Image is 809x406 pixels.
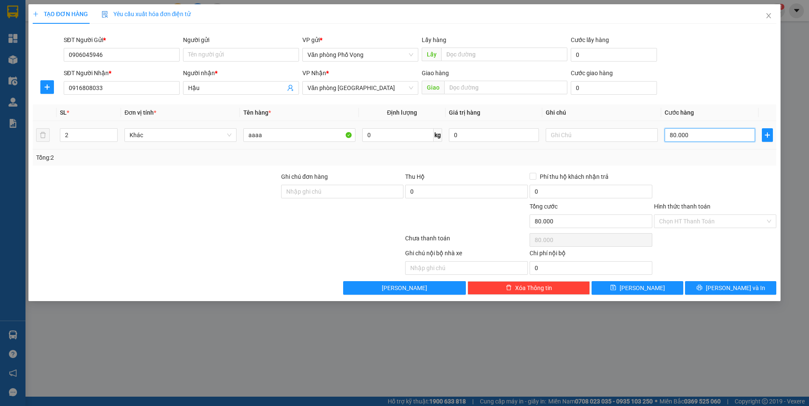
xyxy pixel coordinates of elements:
div: Chưa thanh toán [404,234,529,248]
input: Cước lấy hàng [571,48,657,62]
button: save[PERSON_NAME] [592,281,683,295]
label: Ghi chú đơn hàng [281,173,328,180]
input: Cước giao hàng [571,81,657,95]
span: plus [33,11,39,17]
input: Dọc đường [444,81,567,94]
button: delete [36,128,50,142]
button: [PERSON_NAME] [343,281,466,295]
span: [PERSON_NAME] [382,283,427,293]
span: Lấy [422,48,441,61]
span: Phí thu hộ khách nhận trả [536,172,612,181]
input: VD: Bàn, Ghế [243,128,355,142]
span: delete [506,285,512,291]
span: Định lượng [387,109,417,116]
span: SL [60,109,67,116]
button: Close [757,4,781,28]
span: Tổng cước [530,203,558,210]
input: Ghi Chú [546,128,658,142]
span: Giao hàng [422,70,449,76]
span: Lấy hàng [422,37,446,43]
span: Tên hàng [243,109,271,116]
th: Ghi chú [542,104,661,121]
input: Nhập ghi chú [405,261,528,275]
span: TẠO ĐƠN HÀNG [33,11,88,17]
span: plus [41,84,54,90]
span: Cước hàng [665,109,694,116]
span: user-add [287,85,294,91]
div: Tổng: 2 [36,153,313,162]
div: SĐT Người Gửi [64,35,180,45]
span: Văn phòng Phố Vọng [307,48,413,61]
span: close [765,12,772,19]
span: VP Nhận [302,70,326,76]
span: Xóa Thông tin [515,283,552,293]
span: Đơn vị tính [124,109,156,116]
div: Chi phí nội bộ [530,248,652,261]
span: Giá trị hàng [449,109,480,116]
span: Thu Hộ [405,173,425,180]
span: Yêu cầu xuất hóa đơn điện tử [101,11,191,17]
button: plus [762,128,773,142]
label: Cước lấy hàng [571,37,609,43]
div: Người gửi [183,35,299,45]
label: Hình thức thanh toán [654,203,710,210]
span: save [610,285,616,291]
button: plus [40,80,54,94]
span: plus [762,132,772,138]
div: Người nhận [183,68,299,78]
input: Ghi chú đơn hàng [281,185,404,198]
span: kg [434,128,442,142]
span: [PERSON_NAME] [620,283,665,293]
div: Ghi chú nội bộ nhà xe [405,248,528,261]
div: VP gửi [302,35,418,45]
input: Dọc đường [441,48,567,61]
img: icon [101,11,108,18]
div: SĐT Người Nhận [64,68,180,78]
button: deleteXóa Thông tin [468,281,590,295]
span: Văn phòng Ninh Bình [307,82,413,94]
span: Khác [130,129,231,141]
span: printer [696,285,702,291]
input: 0 [449,128,539,142]
span: [PERSON_NAME] và In [706,283,765,293]
span: Giao [422,81,444,94]
button: printer[PERSON_NAME] và In [685,281,776,295]
label: Cước giao hàng [571,70,613,76]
